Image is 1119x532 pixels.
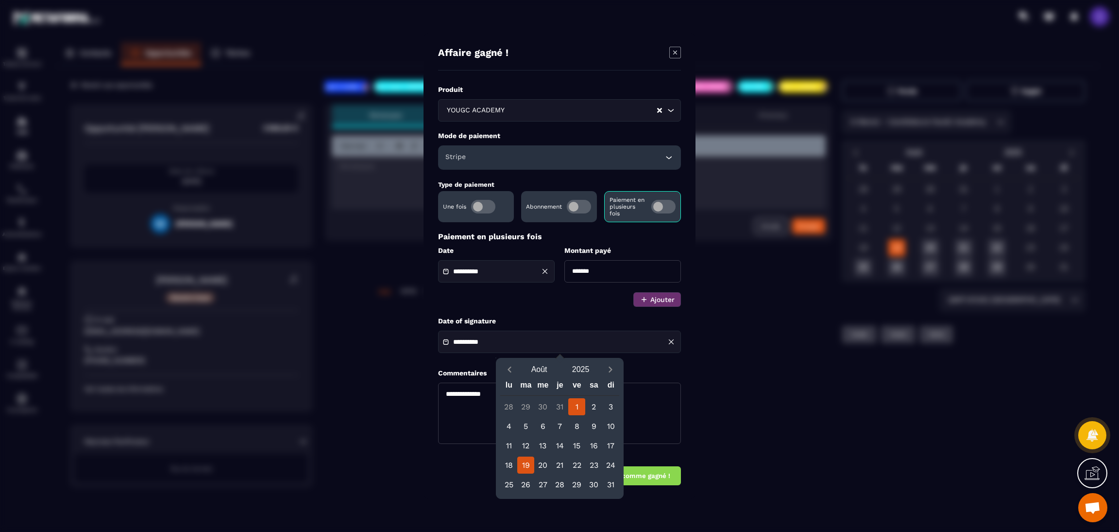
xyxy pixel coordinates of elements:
[443,203,466,210] p: Une fois
[517,398,534,415] div: 29
[568,457,585,474] div: 22
[657,107,662,114] button: Clear Selected
[568,418,585,435] div: 8
[500,378,517,395] div: lu
[517,437,534,454] div: 12
[500,476,517,493] div: 25
[568,398,585,415] div: 1
[1078,493,1107,522] a: Ouvrir le chat
[534,437,551,454] div: 13
[526,203,562,210] p: Abonnement
[500,363,518,376] button: Previous month
[564,246,681,255] label: Montant payé
[551,476,568,493] div: 28
[517,418,534,435] div: 5
[568,378,585,395] div: ve
[568,437,585,454] div: 15
[500,398,517,415] div: 28
[444,105,507,116] span: YOUGC ACADEMY
[585,398,602,415] div: 2
[500,398,619,493] div: Calendar days
[438,246,555,255] label: Date
[500,437,517,454] div: 11
[534,476,551,493] div: 27
[585,378,602,395] div: sa
[500,418,517,435] div: 4
[438,181,494,188] label: Type de paiement
[534,418,551,435] div: 6
[585,437,602,454] div: 16
[438,369,487,378] label: Commentaires
[534,398,551,415] div: 30
[610,196,646,217] p: Paiement en plusieurs fois
[551,437,568,454] div: 14
[438,317,681,326] label: Date of signature
[585,476,602,493] div: 30
[517,476,534,493] div: 26
[560,361,602,378] button: Open years overlay
[602,418,619,435] div: 10
[633,292,681,307] button: Ajouter
[438,85,681,94] label: Produit
[602,437,619,454] div: 17
[551,378,568,395] div: je
[534,378,551,395] div: me
[500,457,517,474] div: 18
[517,457,534,474] div: 19
[551,398,568,415] div: 31
[438,232,681,241] p: Paiement en plusieurs fois
[551,457,568,474] div: 21
[602,378,619,395] div: di
[582,466,681,485] button: Marquer comme gagné !
[534,457,551,474] div: 20
[568,476,585,493] div: 29
[585,457,602,474] div: 23
[438,131,681,141] label: Mode de paiement
[551,418,568,435] div: 7
[585,418,602,435] div: 9
[601,363,619,376] button: Next month
[500,378,619,493] div: Calendar wrapper
[507,105,656,116] input: Search for option
[518,361,560,378] button: Open months overlay
[602,476,619,493] div: 31
[602,457,619,474] div: 24
[517,378,534,395] div: ma
[602,398,619,415] div: 3
[438,47,509,60] h4: Affaire gagné !
[438,99,681,122] div: Search for option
